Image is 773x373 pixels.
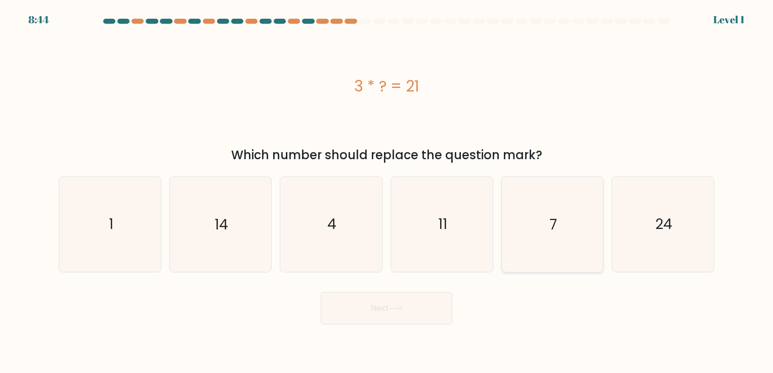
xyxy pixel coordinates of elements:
div: 8:44 [28,12,49,27]
text: 14 [214,215,228,235]
div: Level 1 [713,12,745,27]
text: 24 [655,215,672,235]
button: Next [321,292,452,324]
div: Which number should replace the question mark? [65,146,708,164]
text: 11 [438,215,447,235]
text: 4 [328,215,337,235]
text: 1 [109,215,113,235]
text: 7 [549,215,557,235]
div: 3 * ? = 21 [59,75,714,98]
